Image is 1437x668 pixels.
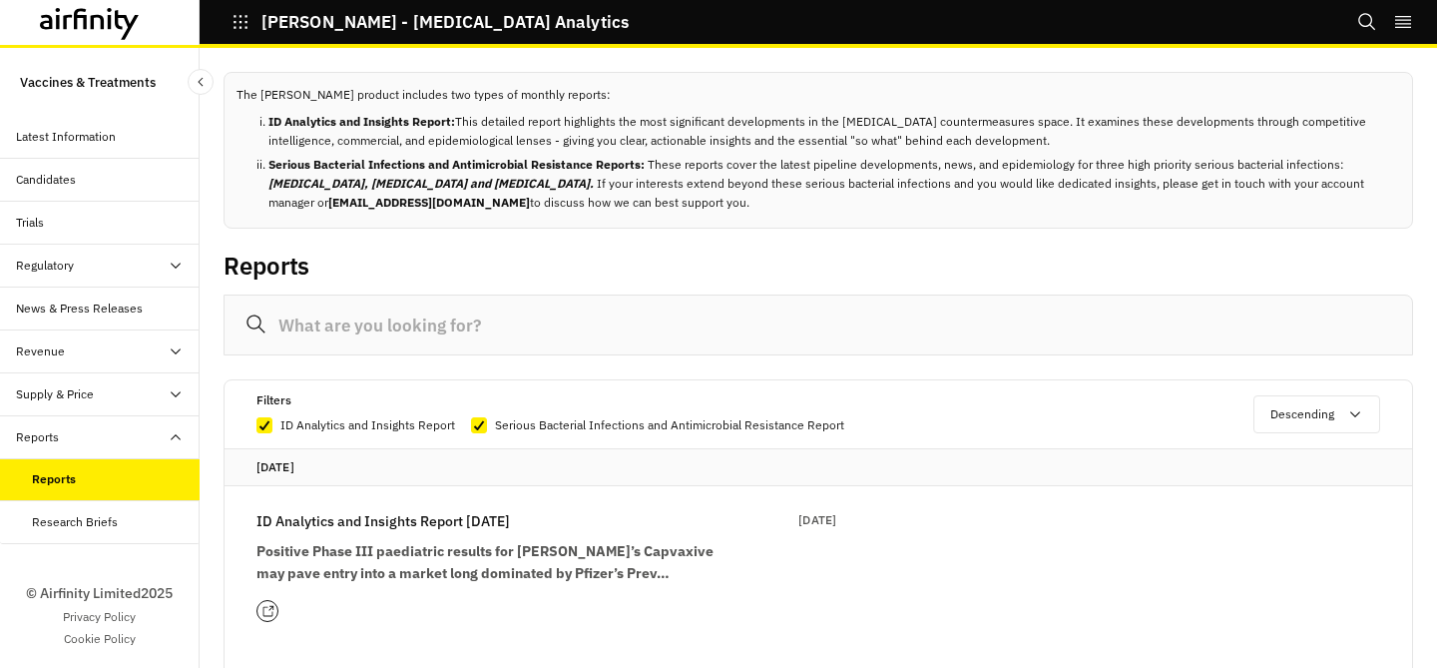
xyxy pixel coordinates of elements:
button: Descending [1253,395,1380,433]
div: Latest Information [16,128,116,146]
p: [DATE] [798,510,836,530]
div: Reports [16,428,59,446]
div: The [PERSON_NAME] product includes two types of monthly reports: [224,72,1413,229]
div: Supply & Price [16,385,94,403]
p: Serious Bacterial Infections and Antimicrobial Resistance Report [495,415,844,435]
div: Research Briefs [32,513,118,531]
p: Vaccines & Treatments [20,64,156,100]
button: [PERSON_NAME] - [MEDICAL_DATA] Analytics [232,5,629,39]
p: [PERSON_NAME] - [MEDICAL_DATA] Analytics [261,13,629,31]
p: ID Analytics and Insights Report [DATE] [256,510,510,532]
b: Serious Bacterial Infections and Antimicrobial Resistance Reports: [268,157,648,172]
button: Close Sidebar [188,69,214,95]
b: [EMAIL_ADDRESS][DOMAIN_NAME] [328,195,530,210]
li: These reports cover the latest pipeline developments, news, and epidemiology for three high prior... [268,155,1400,213]
h2: Reports [224,252,309,281]
button: Search [1357,5,1377,39]
strong: Positive Phase III paediatric results for [PERSON_NAME]’s Capvaxive may pave entry into a market ... [256,542,714,582]
p: © Airfinity Limited 2025 [26,583,173,604]
p: [DATE] [256,457,1380,477]
p: Filters [256,389,291,411]
b: [MEDICAL_DATA], [MEDICAL_DATA] and [MEDICAL_DATA]. [268,176,594,191]
div: News & Press Releases [16,300,143,318]
input: What are you looking for? [224,295,1413,355]
div: Regulatory [16,257,74,275]
div: Reports [32,470,76,488]
p: ID Analytics and Insights Report [280,415,455,435]
div: Candidates [16,171,76,189]
a: Privacy Policy [63,608,136,626]
a: Cookie Policy [64,630,136,648]
li: This detailed report highlights the most significant developments in the [MEDICAL_DATA] counterme... [268,112,1400,150]
div: Trials [16,214,44,232]
div: Revenue [16,342,65,360]
b: ID Analytics and Insights Report: [268,114,455,129]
